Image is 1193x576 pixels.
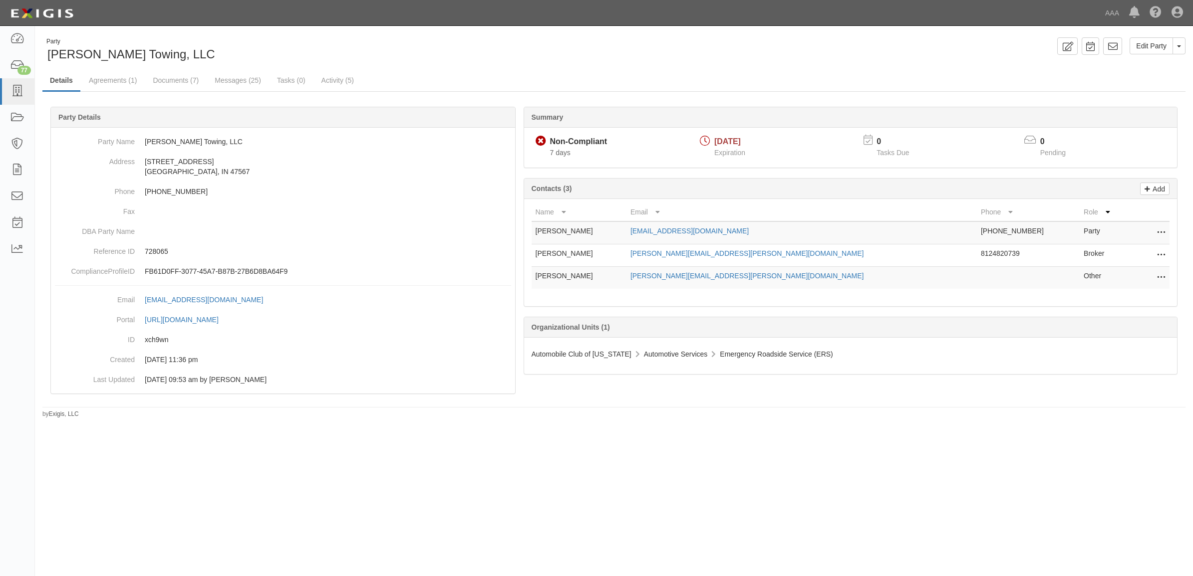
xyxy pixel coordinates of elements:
a: Add [1140,183,1170,195]
div: Non-Compliant [550,136,607,148]
a: Activity (5) [314,70,361,90]
div: Myers Towing, LLC [42,37,606,63]
a: Agreements (1) [81,70,144,90]
dd: 11/20/2023 09:53 am by Benjamin Tully [55,370,511,389]
p: Add [1150,183,1165,194]
b: Organizational Units (1) [532,323,610,331]
dd: xch9wn [55,330,511,350]
b: Contacts (3) [532,185,572,192]
a: Details [42,70,80,92]
dt: Reference ID [55,241,135,256]
i: Help Center - Complianz [1150,7,1162,19]
dd: [PHONE_NUMBER] [55,182,511,201]
a: Tasks (0) [270,70,313,90]
div: [EMAIL_ADDRESS][DOMAIN_NAME] [145,295,263,305]
a: Messages (25) [207,70,269,90]
td: Broker [1080,244,1130,267]
p: 0 [877,136,921,148]
a: [EMAIL_ADDRESS][DOMAIN_NAME] [145,296,274,304]
i: Non-Compliant [536,136,546,147]
dt: ComplianceProfileID [55,261,135,276]
span: Tasks Due [877,149,909,157]
dt: Party Name [55,132,135,147]
a: Edit Party [1130,37,1173,54]
a: Documents (7) [145,70,206,90]
span: Since 09/15/2025 [550,149,571,157]
dt: Portal [55,310,135,325]
td: [PERSON_NAME] [532,267,626,289]
td: Other [1080,267,1130,289]
td: Party [1080,221,1130,244]
span: Emergency Roadside Service (ERS) [720,350,833,358]
p: 728065 [145,246,511,256]
th: Phone [977,203,1080,221]
dt: DBA Party Name [55,221,135,236]
div: 77 [17,66,31,75]
span: [DATE] [714,137,741,146]
span: [PERSON_NAME] Towing, LLC [47,47,215,61]
dd: [PERSON_NAME] Towing, LLC [55,132,511,152]
dt: ID [55,330,135,345]
dt: Email [55,290,135,305]
small: by [42,410,79,418]
td: [PERSON_NAME] [532,244,626,267]
dt: Fax [55,201,135,216]
a: [EMAIL_ADDRESS][DOMAIN_NAME] [630,227,749,235]
dt: Created [55,350,135,365]
b: Party Details [58,113,101,121]
td: [PERSON_NAME] [532,221,626,244]
span: Automotive Services [644,350,708,358]
a: [PERSON_NAME][EMAIL_ADDRESS][PERSON_NAME][DOMAIN_NAME] [630,272,864,280]
a: [PERSON_NAME][EMAIL_ADDRESS][PERSON_NAME][DOMAIN_NAME] [630,249,864,257]
a: AAA [1100,3,1124,23]
td: [PHONE_NUMBER] [977,221,1080,244]
a: [URL][DOMAIN_NAME] [145,316,230,324]
dt: Address [55,152,135,167]
p: FB61D0FF-3077-45A7-B87B-27B6D8BA64F9 [145,266,511,276]
td: 8124820739 [977,244,1080,267]
span: Expiration [714,149,745,157]
span: Automobile Club of [US_STATE] [532,350,631,358]
div: Party [46,37,215,46]
img: logo-5460c22ac91f19d4615b14bd174203de0afe785f0fc80cf4dbbc73dc1793850b.png [7,4,76,22]
dd: [STREET_ADDRESS] [GEOGRAPHIC_DATA], IN 47567 [55,152,511,182]
dt: Phone [55,182,135,196]
span: Pending [1040,149,1066,157]
a: Exigis, LLC [49,410,79,417]
th: Role [1080,203,1130,221]
p: 0 [1040,136,1078,148]
th: Name [532,203,626,221]
b: Summary [532,113,564,121]
dd: 03/09/2023 11:36 pm [55,350,511,370]
th: Email [626,203,977,221]
dt: Last Updated [55,370,135,384]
